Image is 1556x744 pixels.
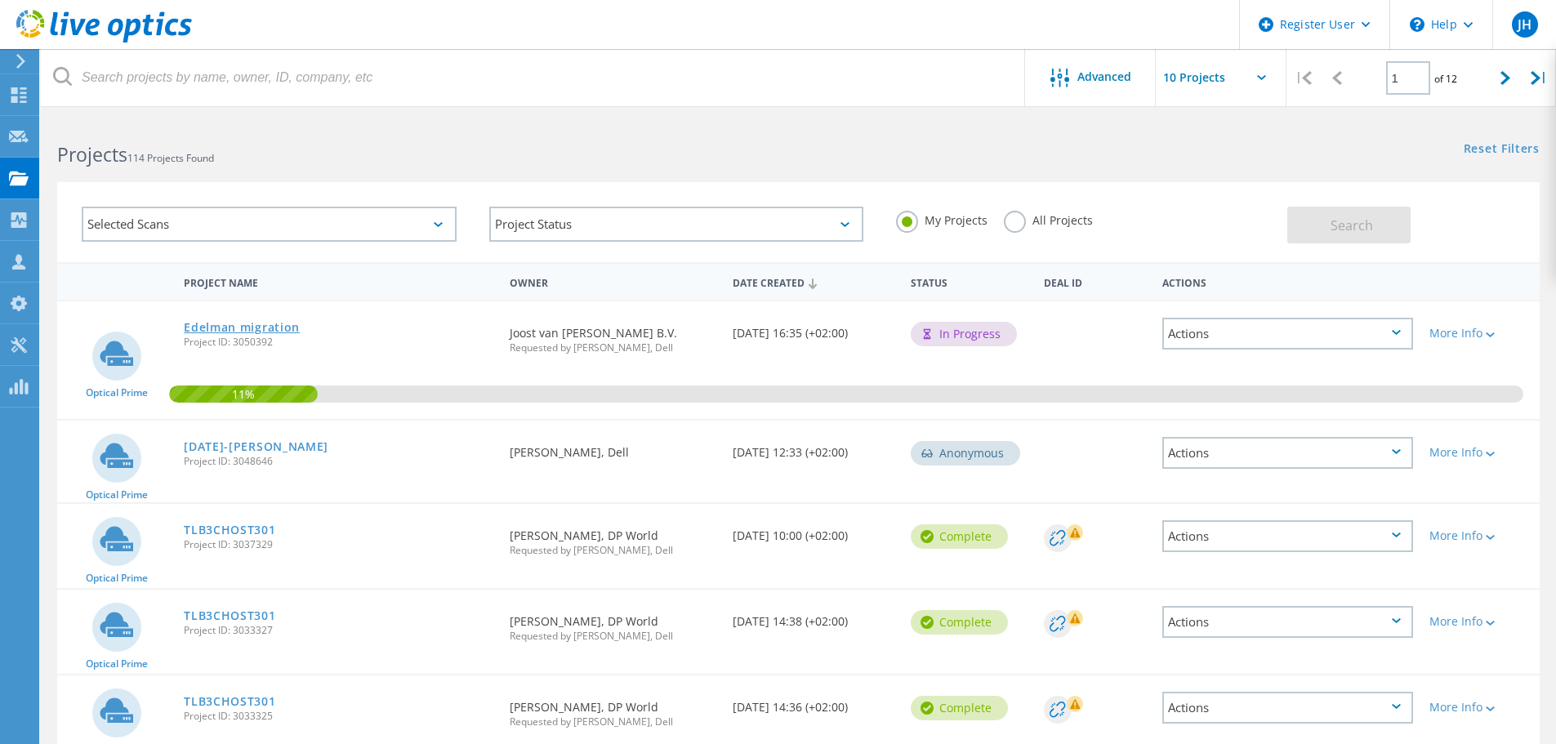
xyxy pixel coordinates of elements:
[184,540,493,550] span: Project ID: 3037329
[903,266,1036,296] div: Status
[1429,530,1531,541] div: More Info
[1410,17,1424,32] svg: \n
[184,524,275,536] a: TLB3CHOST301
[1464,143,1540,157] a: Reset Filters
[86,490,148,500] span: Optical Prime
[82,207,457,242] div: Selected Scans
[1154,266,1421,296] div: Actions
[1518,18,1531,31] span: JH
[724,504,903,558] div: [DATE] 10:00 (+02:00)
[724,590,903,644] div: [DATE] 14:38 (+02:00)
[57,141,127,167] b: Projects
[1162,520,1413,552] div: Actions
[184,322,300,333] a: Edelman migration
[184,441,328,452] a: [DATE]-[PERSON_NAME]
[911,610,1008,635] div: Complete
[510,343,716,353] span: Requested by [PERSON_NAME], Dell
[502,266,724,296] div: Owner
[184,337,493,347] span: Project ID: 3050392
[510,717,716,727] span: Requested by [PERSON_NAME], Dell
[1429,702,1531,713] div: More Info
[911,524,1008,549] div: Complete
[127,151,214,165] span: 114 Projects Found
[724,301,903,355] div: [DATE] 16:35 (+02:00)
[1004,211,1093,226] label: All Projects
[1162,606,1413,638] div: Actions
[1429,447,1531,458] div: More Info
[169,385,318,400] span: 11%
[1523,49,1556,107] div: |
[1434,72,1457,86] span: of 12
[510,631,716,641] span: Requested by [PERSON_NAME], Dell
[1287,207,1411,243] button: Search
[502,421,724,474] div: [PERSON_NAME], Dell
[1286,49,1320,107] div: |
[911,322,1017,346] div: In Progress
[911,441,1020,466] div: Anonymous
[184,696,275,707] a: TLB3CHOST301
[896,211,988,226] label: My Projects
[724,421,903,474] div: [DATE] 12:33 (+02:00)
[911,696,1008,720] div: Complete
[176,266,502,296] div: Project Name
[86,388,148,398] span: Optical Prime
[1429,616,1531,627] div: More Info
[1331,216,1373,234] span: Search
[502,301,724,369] div: Joost van [PERSON_NAME] B.V.
[1162,437,1413,469] div: Actions
[1036,266,1154,296] div: Deal Id
[184,626,493,635] span: Project ID: 3033327
[1429,327,1531,339] div: More Info
[502,590,724,657] div: [PERSON_NAME], DP World
[184,610,275,621] a: TLB3CHOST301
[184,711,493,721] span: Project ID: 3033325
[502,675,724,743] div: [PERSON_NAME], DP World
[16,34,192,46] a: Live Optics Dashboard
[1077,71,1131,82] span: Advanced
[86,659,148,669] span: Optical Prime
[724,675,903,729] div: [DATE] 14:36 (+02:00)
[502,504,724,572] div: [PERSON_NAME], DP World
[41,49,1026,106] input: Search projects by name, owner, ID, company, etc
[184,457,493,466] span: Project ID: 3048646
[510,546,716,555] span: Requested by [PERSON_NAME], Dell
[724,266,903,297] div: Date Created
[1162,318,1413,350] div: Actions
[489,207,864,242] div: Project Status
[86,573,148,583] span: Optical Prime
[1162,692,1413,724] div: Actions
